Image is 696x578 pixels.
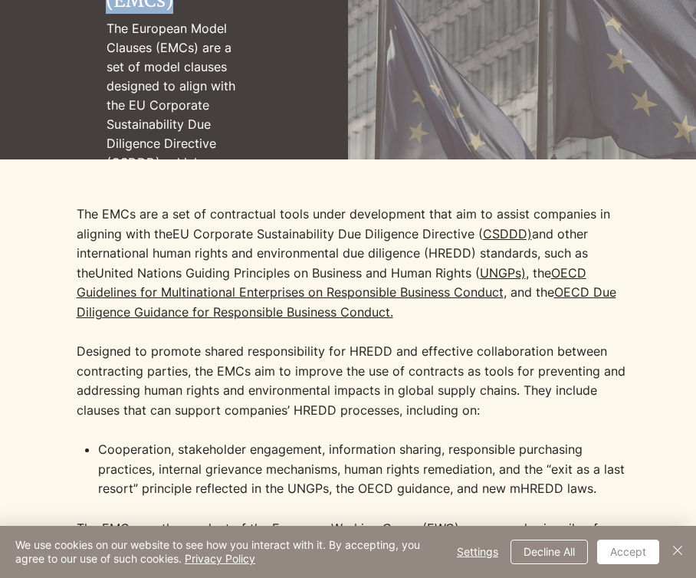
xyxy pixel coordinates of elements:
a: EWG [427,521,455,536]
a: Privacy Policy [185,552,255,565]
a: EU Corporate Sustainability Due Diligence Directive ( [172,226,483,241]
button: Accept [597,540,659,564]
button: Close [668,538,687,566]
p: The EMCs are a set of contractual tools under development that aim to assist companies in alignin... [77,205,633,440]
a: UNGPs) [480,265,526,281]
p: The European Model Clauses (EMCs) are a set of model clauses designed to align with the EU Corpor... [107,19,243,211]
p: Cooperation, stakeholder engagement, information sharing, responsible purchasing practices, inter... [98,440,633,518]
img: Close [668,541,687,560]
button: Decline All [511,540,588,564]
a: CSDDD) [483,226,532,241]
span: Settings [457,540,498,563]
a: OECD Due Diligence Guidance for Responsible Business Conduct. [77,284,616,320]
span: We use cookies on our website to see how you interact with it. By accepting, you agree to our use... [15,538,438,566]
a: United Nations Guiding Principles on Business and Human Rights ( [95,265,480,281]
